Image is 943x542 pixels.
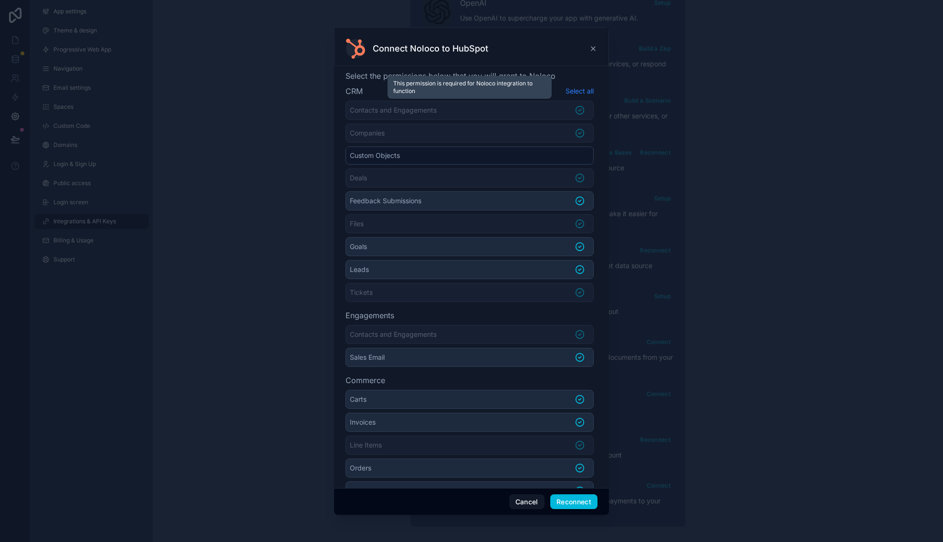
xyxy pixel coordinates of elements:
span: Files [350,219,364,228]
span: Tickets [350,288,373,296]
h3: Engagements [346,310,394,321]
span: Line Items [350,441,382,449]
h3: Connect Noloco to HubSpot [373,43,488,54]
span: Contacts and Engagements [350,330,437,338]
h3: CRM [346,85,363,97]
span: Leads [350,265,369,273]
div: This permission is required for Noloco integration to function [393,80,546,95]
button: Reconnect [550,494,597,510]
span: Select the permissions below that you will grant to Noloco [346,70,597,82]
button: Cancel [509,494,545,510]
span: Custom Objects [350,151,400,159]
span: Contacts and Engagements [350,106,437,114]
span: Payments [350,487,381,495]
h3: Commerce [346,375,385,386]
button: Select all [566,85,594,97]
span: Sales Email [350,353,385,361]
span: Companies [350,129,385,137]
span: Deals [350,174,367,182]
img: HubSpot [346,39,365,59]
span: Carts [350,395,367,403]
span: Invoices [350,418,376,426]
span: Orders [350,464,371,472]
span: Goals [350,242,367,250]
span: Feedback Submissions [350,197,421,205]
